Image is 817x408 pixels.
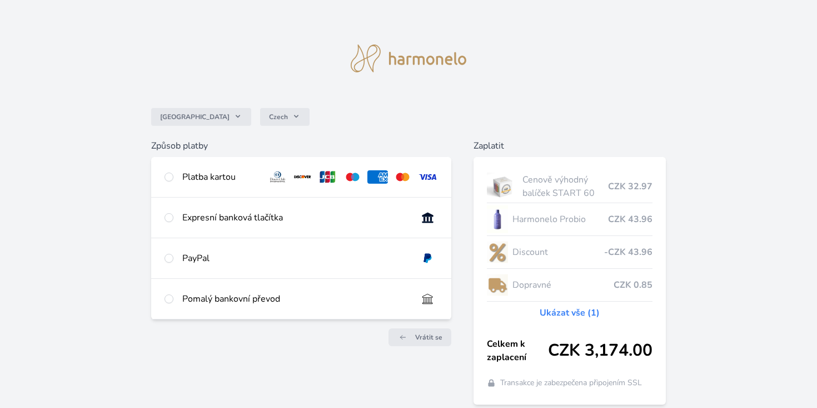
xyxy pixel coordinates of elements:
div: Expresní banková tlačítka [182,211,409,224]
button: Czech [260,108,310,126]
a: Vrátit se [388,328,451,346]
img: paypal.svg [417,252,438,265]
h6: Zaplatit [474,139,666,153]
img: CLEAN_PROBIO_se_stinem_x-lo.jpg [487,205,508,233]
img: diners.svg [267,170,288,184]
span: Czech [269,112,288,121]
span: Harmonelo Probio [512,213,609,226]
img: discount-lo.png [487,238,508,266]
div: PayPal [182,252,409,265]
img: onlineBanking_CZ.svg [417,211,438,224]
span: Vrátit se [415,333,442,342]
span: CZK 3,174.00 [548,341,652,361]
button: [GEOGRAPHIC_DATA] [151,108,251,126]
img: bankTransfer_IBAN.svg [417,292,438,306]
img: delivery-lo.png [487,271,508,299]
span: CZK 32.97 [608,180,652,193]
img: mc.svg [392,170,413,184]
img: logo.svg [351,45,466,72]
span: -CZK 43.96 [604,245,652,259]
img: visa.svg [417,170,438,184]
h6: Způsob platby [151,139,451,153]
span: CZK 0.85 [614,278,652,292]
span: Cenově výhodný balíček START 60 [522,173,608,200]
img: start.jpg [487,173,519,200]
a: Ukázat vše (1) [540,306,600,319]
img: jcb.svg [317,170,338,184]
img: amex.svg [367,170,388,184]
span: [GEOGRAPHIC_DATA] [160,112,230,121]
span: Dopravné [512,278,614,292]
div: Pomalý bankovní převod [182,292,409,306]
div: Platba kartou [182,170,259,184]
span: CZK 43.96 [608,213,652,226]
span: Celkem k zaplacení [487,337,549,364]
img: discover.svg [292,170,313,184]
img: maestro.svg [342,170,363,184]
span: Discount [512,245,605,259]
span: Transakce je zabezpečena připojením SSL [500,377,642,389]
